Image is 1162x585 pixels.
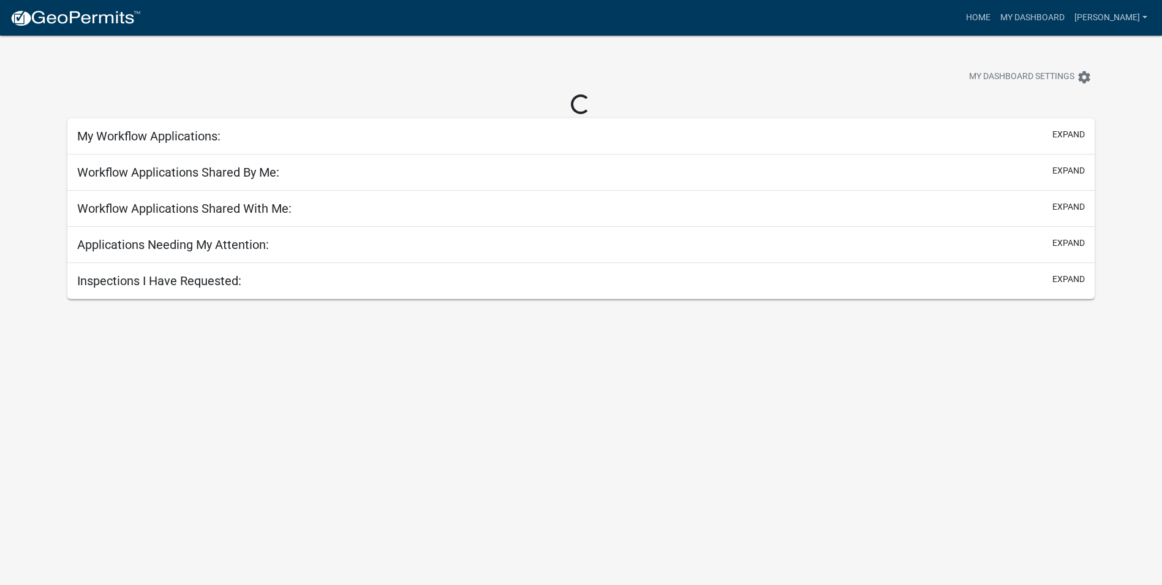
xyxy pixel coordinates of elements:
h5: Workflow Applications Shared With Me: [77,201,292,216]
button: expand [1052,128,1085,141]
h5: Workflow Applications Shared By Me: [77,165,279,180]
button: expand [1052,237,1085,250]
a: My Dashboard [995,6,1070,29]
h5: Applications Needing My Attention: [77,237,269,252]
span: My Dashboard Settings [969,70,1074,85]
a: [PERSON_NAME] [1070,6,1152,29]
button: expand [1052,201,1085,213]
a: Home [961,6,995,29]
button: My Dashboard Settingssettings [959,65,1101,89]
i: settings [1077,70,1092,85]
h5: My Workflow Applications: [77,129,221,143]
button: expand [1052,273,1085,286]
button: expand [1052,164,1085,177]
h5: Inspections I Have Requested: [77,273,241,288]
